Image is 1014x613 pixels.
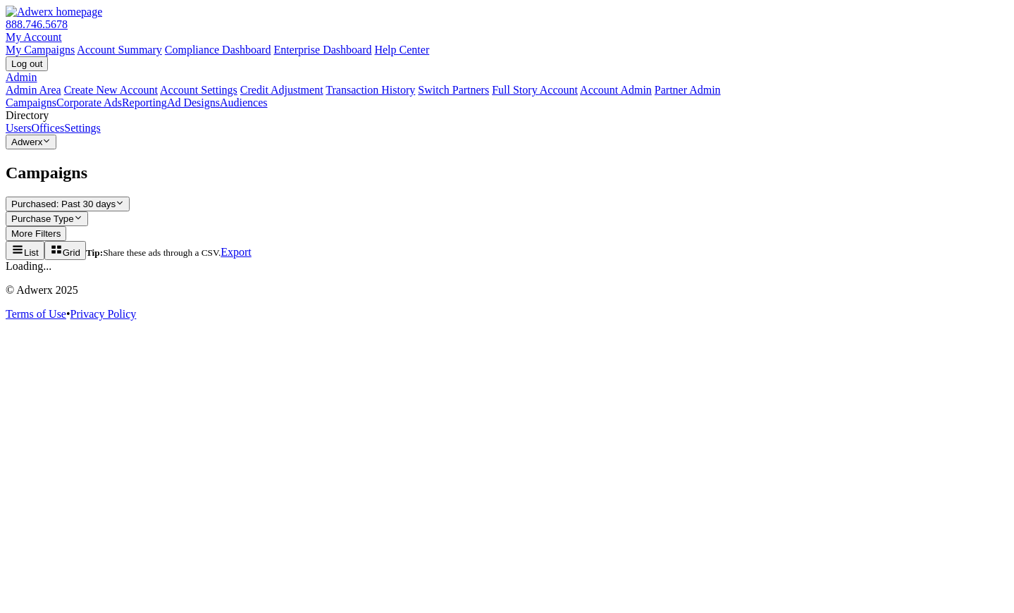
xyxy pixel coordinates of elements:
[6,122,31,134] a: Users
[6,31,62,43] a: My Account
[6,163,87,182] span: Campaigns
[6,260,51,272] span: Loading...
[63,247,80,258] span: Grid
[6,84,61,96] a: Admin Area
[6,308,1008,321] div: •
[165,44,271,56] a: Compliance Dashboard
[64,122,101,134] a: Settings
[11,137,42,147] span: Adwerx
[86,247,221,258] small: Share these ads through a CSV.
[122,97,167,109] a: Reporting
[6,109,1008,122] div: Directory
[56,97,122,109] a: Corporate Ads
[11,213,74,224] span: Purchase Type
[6,226,66,241] button: More Filters
[6,97,56,109] a: Campaigns
[86,247,103,258] b: Tip:
[374,44,429,56] a: Help Center
[6,44,75,56] a: My Campaigns
[6,135,56,149] button: Adwerx
[6,241,44,260] button: List
[6,211,88,226] button: Purchase Type
[70,308,137,320] a: Privacy Policy
[77,44,161,56] a: Account Summary
[6,18,68,30] a: 888.746.5678
[167,97,220,109] a: Ad Designs
[64,84,158,96] a: Create New Account
[220,97,268,109] a: Audiences
[44,241,86,260] button: Grid
[418,84,489,96] a: Switch Partners
[240,84,323,96] a: Credit Adjustment
[6,197,130,211] button: Purchased: Past 30 days
[24,247,39,258] span: List
[160,84,237,96] a: Account Settings
[6,71,37,83] a: Admin
[655,84,721,96] a: Partner Admin
[221,246,252,258] a: Export
[11,199,116,209] span: Purchased: Past 30 days
[31,122,64,134] a: Offices
[580,84,652,96] a: Account Admin
[6,284,1008,297] p: © Adwerx 2025
[6,6,102,18] img: Adwerx
[273,44,371,56] a: Enterprise Dashboard
[6,56,48,71] input: Log out
[6,308,66,320] a: Terms of Use
[492,84,578,96] a: Full Story Account
[326,84,415,96] a: Transaction History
